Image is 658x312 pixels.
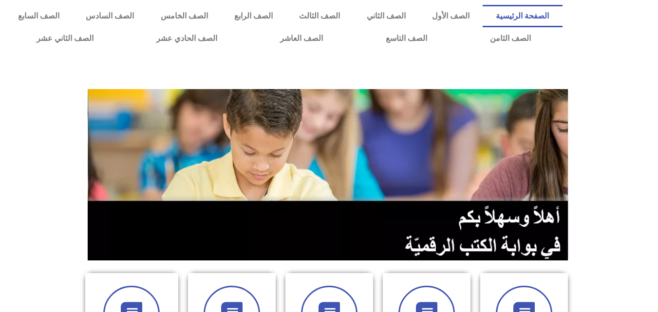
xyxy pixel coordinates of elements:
[419,5,483,27] a: الصف الأول
[248,27,354,50] a: الصف العاشر
[354,5,419,27] a: الصف الثاني
[221,5,286,27] a: الصف الرابع
[125,27,248,50] a: الصف الحادي عشر
[483,5,562,27] a: الصفحة الرئيسية
[5,27,125,50] a: الصف الثاني عشر
[458,27,562,50] a: الصف الثامن
[148,5,221,27] a: الصف الخامس
[73,5,147,27] a: الصف السادس
[354,27,458,50] a: الصف التاسع
[286,5,353,27] a: الصف الثالث
[5,5,73,27] a: الصف السابع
